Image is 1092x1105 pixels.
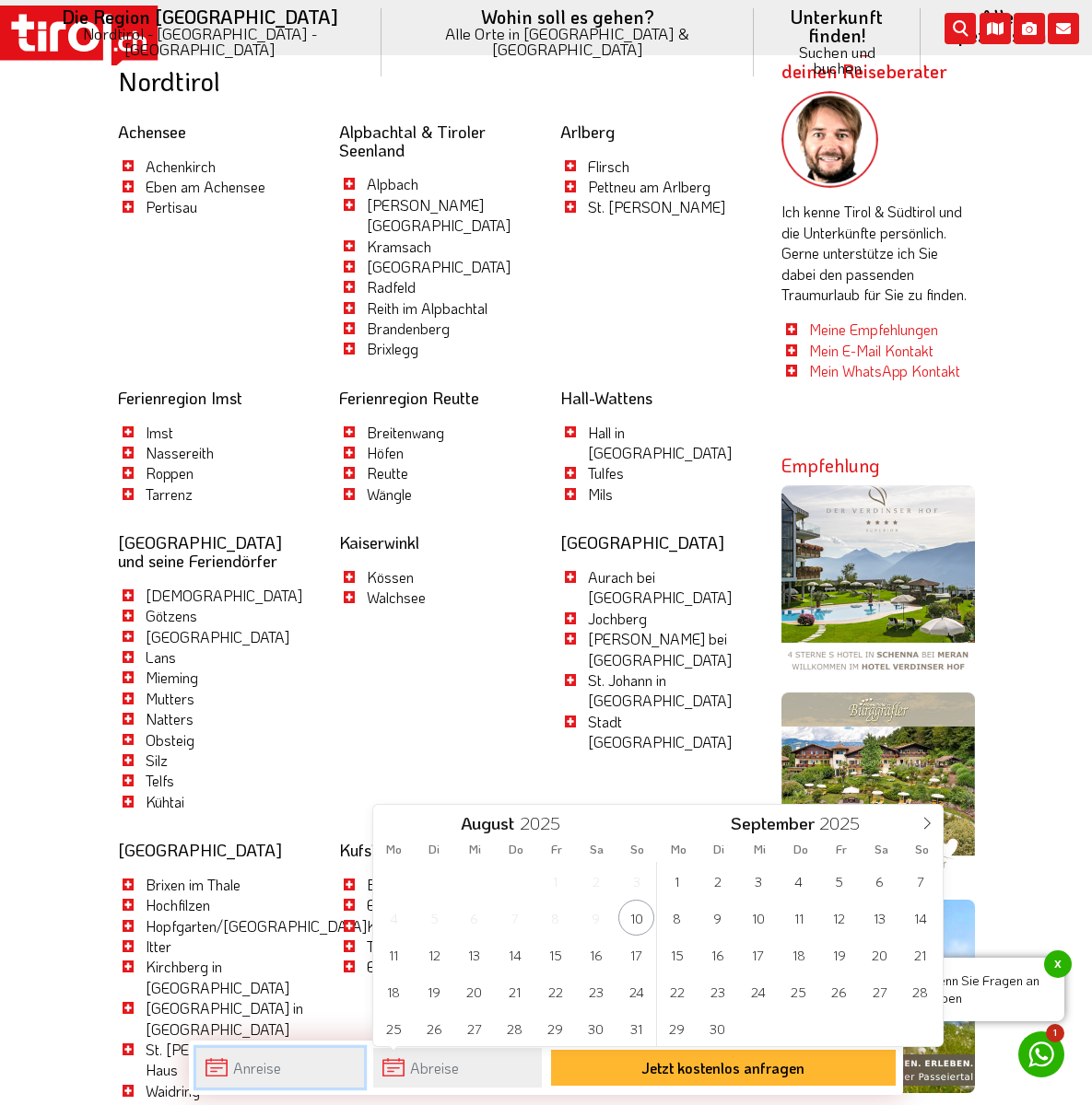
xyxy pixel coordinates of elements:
[146,177,265,196] a: Eben am Achensee
[417,1010,452,1046] span: August 26, 2025
[560,531,724,553] a: [GEOGRAPHIC_DATA]
[618,863,654,899] span: August 3, 2025
[588,197,725,216] a: St. [PERSON_NAME]
[367,277,416,297] a: Radfeld
[367,957,383,976] a: Erl
[146,957,289,996] a: Kirchberg in [GEOGRAPHIC_DATA]
[809,361,960,380] a: Mein WhatsApp Kontakt
[588,629,732,669] a: [PERSON_NAME] bei [GEOGRAPHIC_DATA]
[146,916,367,936] a: Hopfgarten/[GEOGRAPHIC_DATA]
[146,895,210,914] a: Hochfilzen
[146,668,198,687] a: Mieming
[454,843,495,855] span: Mi
[497,900,533,936] span: August 7, 2025
[146,586,302,605] a: [DEMOGRAPHIC_DATA]
[367,423,444,442] a: Breitenwang
[373,1048,541,1088] input: Abreise
[740,863,776,899] span: September 3, 2025
[537,900,573,936] span: August 8, 2025
[588,484,613,504] a: Mils
[536,843,577,855] span: Fr
[367,174,418,193] a: Alpbach
[367,484,412,504] a: Wängle
[862,900,898,936] span: September 13, 2025
[788,958,1064,1021] span: Nutzen Sie WhatsApp, wenn Sie Fragen an unsere Tirol-Experten haben
[902,900,938,936] span: September 14, 2025
[862,843,902,855] span: Sa
[118,387,242,409] a: Ferienregion Imst
[618,936,654,972] span: August 17, 2025
[588,463,624,483] a: Tulfes
[740,973,776,1009] span: September 24, 2025
[146,157,216,176] a: Achenkirch
[815,811,875,834] input: Year
[367,875,438,894] a: Bad Häring
[41,26,359,57] small: Nordtirol - [GEOGRAPHIC_DATA] - [GEOGRAPHIC_DATA]
[821,900,857,936] span: September 12, 2025
[781,936,816,972] span: September 18, 2025
[367,936,420,956] a: Thiersee
[537,973,573,1009] span: August 22, 2025
[367,257,511,276] a: [GEOGRAPHIC_DATA]
[862,936,898,972] span: September 20, 2025
[376,1010,412,1046] span: August 25, 2025
[862,863,898,899] span: September 6, 2025
[339,387,479,409] a: Ferienregion Reutte
[146,998,303,1038] a: [GEOGRAPHIC_DATA] in [GEOGRAPHIC_DATA]
[514,811,575,834] input: Year
[146,443,214,462] a: Nassereith
[699,936,735,972] span: September 16, 2025
[537,936,573,972] span: August 15, 2025
[367,339,418,358] a: Brixlegg
[902,936,938,972] span: September 21, 2025
[588,157,629,176] a: Flirsch
[560,121,615,143] a: Arlberg
[618,1010,654,1046] span: August 31, 2025
[659,1010,695,1046] span: September 29, 2025
[658,843,699,855] span: Mo
[461,815,514,832] span: August
[659,900,695,936] span: September 8, 2025
[578,973,614,1009] span: August 23, 2025
[146,730,194,750] a: Obsteig
[118,531,282,572] a: [GEOGRAPHIC_DATA] und seine Feriendörfer
[404,26,731,57] small: Alle Orte in [GEOGRAPHIC_DATA] & [GEOGRAPHIC_DATA]
[146,423,173,442] a: Imst
[497,973,533,1009] span: August 21, 2025
[146,463,194,483] a: Roppen
[551,1050,897,1086] button: Jetzt kostenlos anfragen
[659,973,695,1009] span: September 22, 2025
[618,900,654,936] span: August 10, 2025
[1044,950,1072,978] span: x
[740,900,776,936] span: September 10, 2025
[862,973,898,1009] span: September 27, 2025
[146,197,197,216] a: Pertisau
[146,606,197,625] a: Götzens
[339,121,486,161] a: Alpbachtal & Tiroler Seenland
[417,973,452,1009] span: August 19, 2025
[780,843,820,855] span: Do
[146,709,194,728] a: Natters
[578,936,614,972] span: August 16, 2025
[537,863,573,899] span: August 1, 2025
[699,973,735,1009] span: September 23, 2025
[146,647,176,667] a: Lans
[456,900,492,936] span: August 6, 2025
[578,900,614,936] span: August 9, 2025
[339,531,419,553] a: Kaiserwinkl
[376,936,412,972] span: August 11, 2025
[781,453,880,477] strong: Empfehlung
[902,843,943,855] span: So
[781,900,816,936] span: September 11, 2025
[740,936,776,972] span: September 17, 2025
[456,936,492,972] span: August 13, 2025
[367,195,511,235] a: [PERSON_NAME][GEOGRAPHIC_DATA]
[578,1010,614,1046] span: August 30, 2025
[376,973,412,1009] span: August 18, 2025
[367,237,431,256] a: Kramsach
[367,916,418,936] a: Kufstein
[1048,13,1079,44] i: Kontakt
[588,609,647,628] a: Jochberg
[118,121,186,143] a: Achensee
[781,485,975,679] img: verdinserhof.png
